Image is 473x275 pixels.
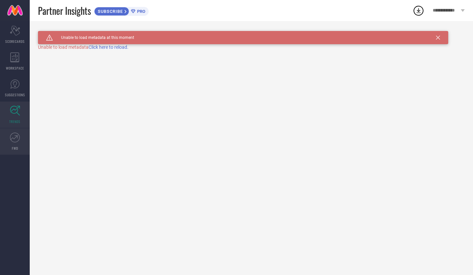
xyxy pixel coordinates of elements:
[53,35,134,40] span: Unable to load metadata at this moment
[12,146,18,151] span: FWD
[5,92,25,97] span: SUGGESTIONS
[38,31,57,36] h1: TRENDS
[38,4,91,17] span: Partner Insights
[5,39,25,44] span: SCORECARDS
[89,45,128,50] span: Click here to reload.
[38,45,465,50] div: Unable to load metadata
[413,5,424,16] div: Open download list
[6,66,24,71] span: WORKSPACE
[94,9,125,14] span: SUBSCRIBE
[135,9,145,14] span: PRO
[9,119,20,124] span: TRENDS
[94,5,149,16] a: SUBSCRIBEPRO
